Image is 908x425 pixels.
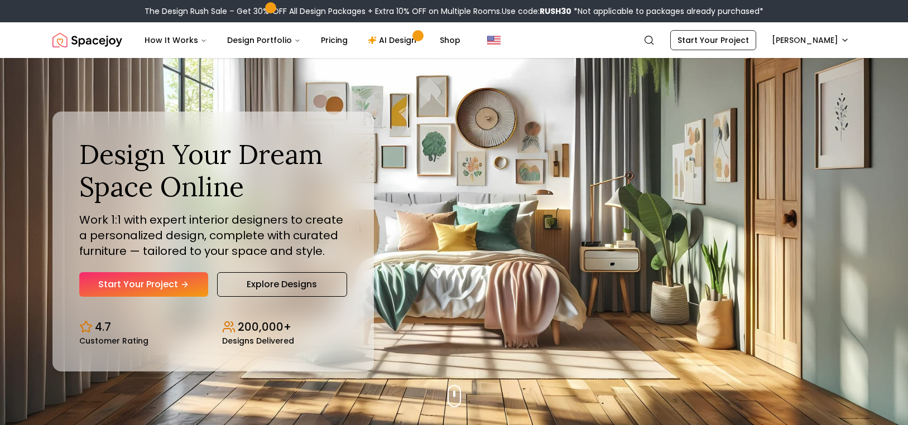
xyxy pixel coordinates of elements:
a: Start Your Project [79,272,208,297]
p: Work 1:1 with expert interior designers to create a personalized design, complete with curated fu... [79,212,347,259]
div: Design stats [79,310,347,345]
div: The Design Rush Sale – Get 30% OFF All Design Packages + Extra 10% OFF on Multiple Rooms. [145,6,763,17]
span: Use code: [502,6,571,17]
small: Designs Delivered [222,337,294,345]
p: 200,000+ [238,319,291,335]
nav: Global [52,22,856,58]
button: [PERSON_NAME] [765,30,856,50]
button: How It Works [136,29,216,51]
img: Spacejoy Logo [52,29,122,51]
small: Customer Rating [79,337,148,345]
a: Explore Designs [217,272,347,297]
a: Spacejoy [52,29,122,51]
h1: Design Your Dream Space Online [79,138,347,202]
img: United States [487,33,501,47]
b: RUSH30 [540,6,571,17]
p: 4.7 [95,319,111,335]
a: Start Your Project [670,30,756,50]
button: Design Portfolio [218,29,310,51]
a: Pricing [312,29,357,51]
a: AI Design [359,29,429,51]
span: *Not applicable to packages already purchased* [571,6,763,17]
nav: Main [136,29,469,51]
a: Shop [431,29,469,51]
